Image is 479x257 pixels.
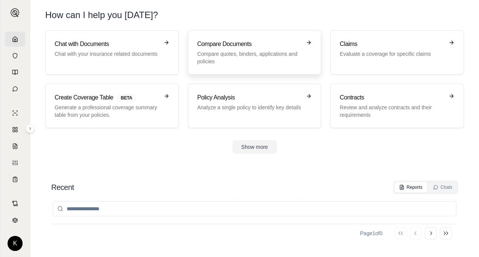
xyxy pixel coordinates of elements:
[5,32,25,47] a: Home
[55,93,159,102] h3: Create Coverage Table
[429,182,457,193] button: Chats
[340,93,444,102] h3: Contracts
[188,30,322,75] a: Compare DocumentsCompare quotes, binders, applications and policies
[5,65,25,80] a: Prompt Library
[399,184,423,190] div: Reports
[8,5,23,20] button: Expand sidebar
[5,139,25,154] a: Claim Coverage
[330,84,464,128] a: ContractsReview and analyze contracts and their requirements
[197,40,302,49] h3: Compare Documents
[197,50,302,65] p: Compare quotes, binders, applications and policies
[45,84,179,128] a: Create Coverage TableBETAGenerate a professional coverage summary table from your policies.
[5,48,25,63] a: Documents Vault
[433,184,452,190] div: Chats
[55,50,159,58] p: Chat with your insurance related documents
[8,236,23,251] div: K
[5,122,25,137] a: Policy Comparisons
[197,93,302,102] h3: Policy Analysis
[5,106,25,121] a: Single Policy
[360,229,383,237] div: Page 1 of 0
[5,172,25,187] a: Coverage Table
[188,84,322,128] a: Policy AnalysisAnalyze a single policy to identify key details
[197,104,302,111] p: Analyze a single policy to identify key details
[5,196,25,211] a: Contract Analysis
[232,140,277,154] button: Show more
[116,94,137,102] span: BETA
[5,213,25,228] a: Legal Search Engine
[5,155,25,170] a: Custom Report
[55,40,159,49] h3: Chat with Documents
[340,50,444,58] p: Evaluate a coverage for specific claims
[340,104,444,119] p: Review and analyze contracts and their requirements
[11,8,20,17] img: Expand sidebar
[395,182,427,193] button: Reports
[5,81,25,96] a: Chat
[55,104,159,119] p: Generate a professional coverage summary table from your policies.
[45,30,179,75] a: Chat with DocumentsChat with your insurance related documents
[340,40,444,49] h3: Claims
[330,30,464,75] a: ClaimsEvaluate a coverage for specific claims
[45,9,464,21] h1: How can I help you [DATE]?
[26,124,35,133] button: Expand sidebar
[51,182,74,193] h2: Recent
